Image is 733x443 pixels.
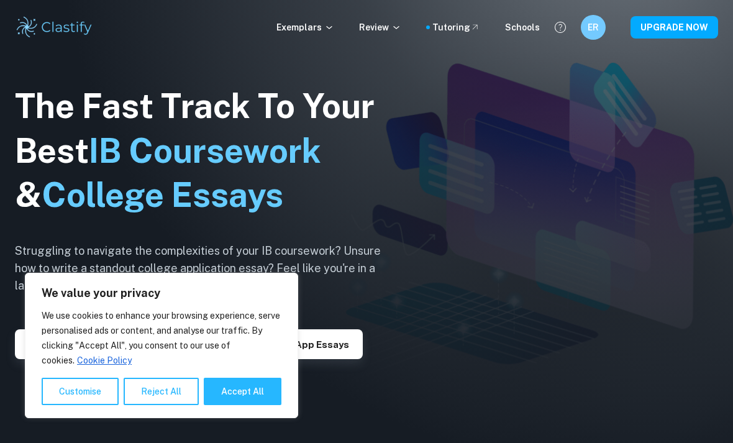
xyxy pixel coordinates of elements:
[42,286,281,301] p: We value your privacy
[276,21,334,34] p: Exemplars
[432,21,480,34] a: Tutoring
[76,355,132,366] a: Cookie Policy
[631,16,718,39] button: UPGRADE NOW
[124,378,199,405] button: Reject All
[42,378,119,405] button: Customise
[204,378,281,405] button: Accept All
[89,131,321,170] span: IB Coursework
[581,15,606,40] button: ER
[15,242,400,295] h6: Struggling to navigate the complexities of your IB coursework? Unsure how to write a standout col...
[15,329,95,359] button: Explore IAs
[15,15,94,40] img: Clastify logo
[586,21,601,34] h6: ER
[15,84,400,218] h1: The Fast Track To Your Best &
[42,308,281,368] p: We use cookies to enhance your browsing experience, serve personalised ads or content, and analys...
[15,338,95,350] a: Explore IAs
[25,273,298,418] div: We value your privacy
[550,17,571,38] button: Help and Feedback
[42,175,283,214] span: College Essays
[505,21,540,34] a: Schools
[359,21,401,34] p: Review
